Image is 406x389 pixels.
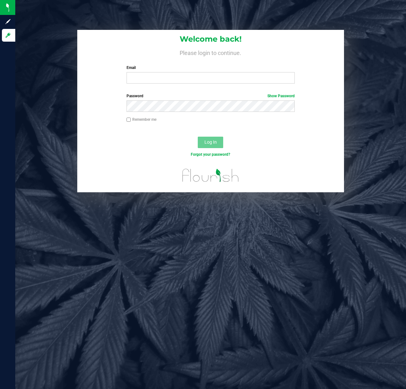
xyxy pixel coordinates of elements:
[127,65,295,71] label: Email
[267,94,295,98] a: Show Password
[77,35,344,43] h1: Welcome back!
[191,152,230,157] a: Forgot your password?
[5,32,11,38] inline-svg: Log in
[127,94,143,98] span: Password
[127,118,131,122] input: Remember me
[77,48,344,56] h4: Please login to continue.
[127,117,156,122] label: Remember me
[5,18,11,25] inline-svg: Sign up
[204,140,217,145] span: Log In
[177,164,244,187] img: flourish_logo.svg
[198,137,223,148] button: Log In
